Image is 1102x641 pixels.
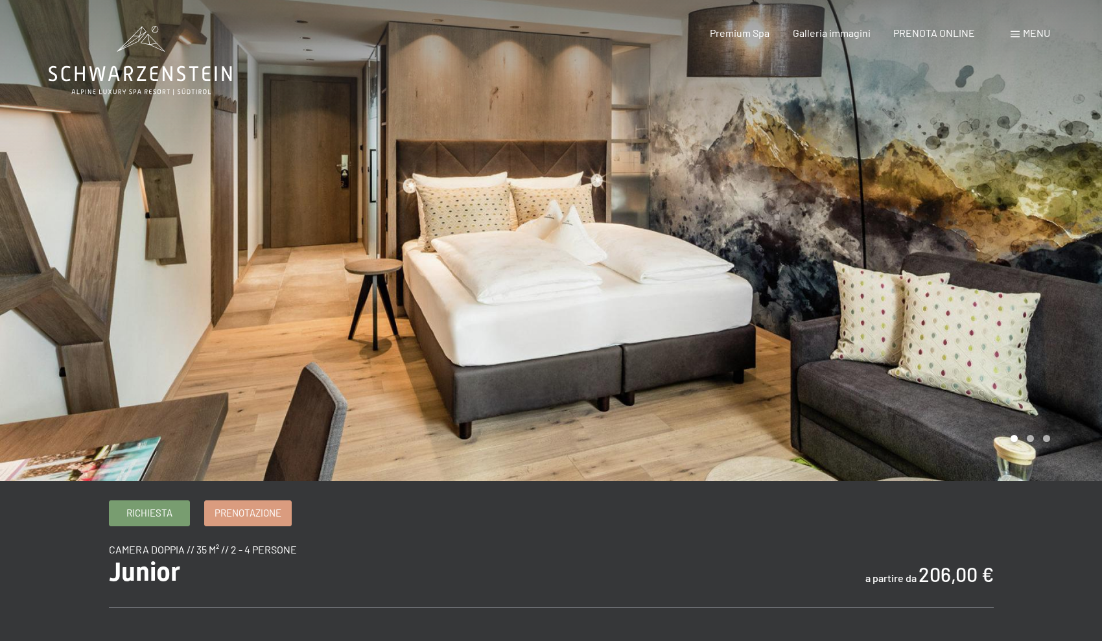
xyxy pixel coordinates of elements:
span: Prenotazione [215,506,281,520]
span: Junior [109,557,180,587]
a: PRENOTA ONLINE [893,27,975,39]
a: Prenotazione [205,501,291,526]
a: Galleria immagini [793,27,871,39]
b: 206,00 € [919,563,994,586]
a: Premium Spa [710,27,769,39]
span: Richiesta [126,506,172,520]
span: camera doppia // 35 m² // 2 - 4 persone [109,543,297,555]
a: Richiesta [110,501,189,526]
span: a partire da [865,572,917,584]
span: Menu [1023,27,1050,39]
